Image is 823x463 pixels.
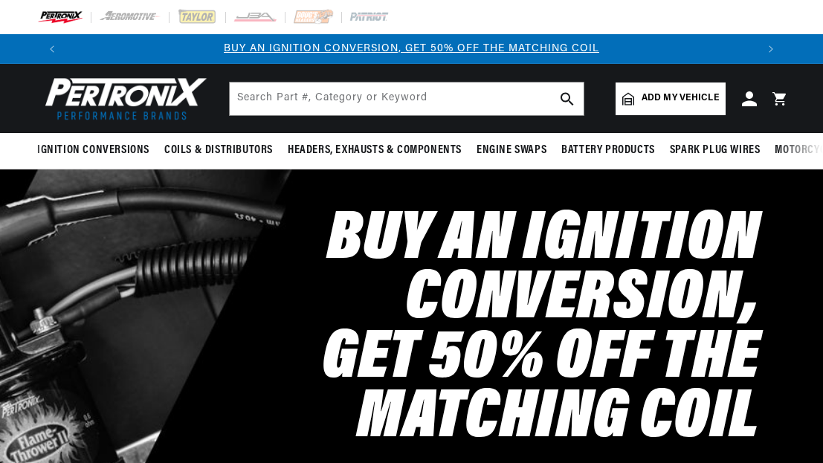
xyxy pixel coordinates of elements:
summary: Headers, Exhausts & Components [280,133,469,168]
a: BUY AN IGNITION CONVERSION, GET 50% OFF THE MATCHING COIL [224,43,599,54]
div: 1 of 3 [67,41,756,57]
input: Search Part #, Category or Keyword [230,82,584,115]
h2: Buy an Ignition Conversion, Get 50% off the Matching Coil [124,211,760,449]
summary: Engine Swaps [469,133,554,168]
a: Add my vehicle [616,82,726,115]
summary: Spark Plug Wires [662,133,768,168]
div: Announcement [67,41,756,57]
span: Engine Swaps [477,143,546,158]
span: Headers, Exhausts & Components [288,143,462,158]
img: Pertronix [37,73,208,124]
span: Add my vehicle [642,91,719,106]
button: Translation missing: en.sections.announcements.next_announcement [756,34,786,64]
button: search button [551,82,584,115]
span: Battery Products [561,143,655,158]
summary: Ignition Conversions [37,133,157,168]
span: Ignition Conversions [37,143,149,158]
span: Spark Plug Wires [670,143,761,158]
span: Coils & Distributors [164,143,273,158]
summary: Coils & Distributors [157,133,280,168]
button: Translation missing: en.sections.announcements.previous_announcement [37,34,67,64]
summary: Battery Products [554,133,662,168]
